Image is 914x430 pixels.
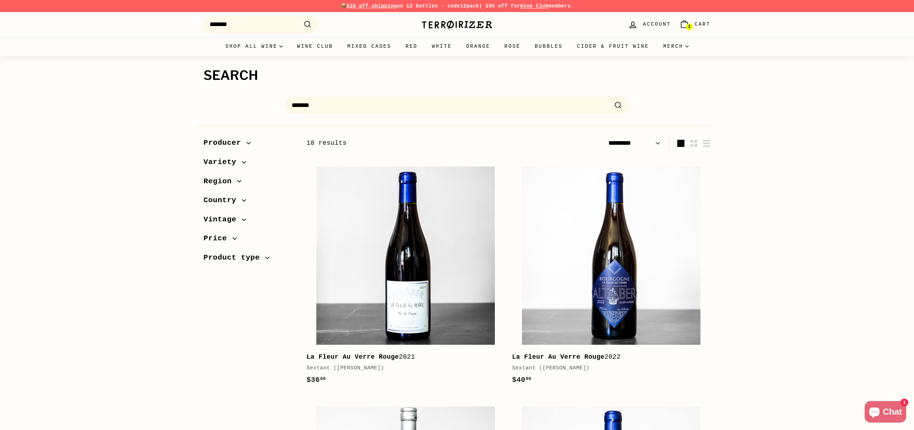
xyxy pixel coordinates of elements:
span: Price [204,232,232,245]
div: Primary [189,37,725,56]
inbox-online-store-chat: Shopify online store chat [863,401,908,424]
button: Product type [204,250,295,269]
a: Cider & Fruit Wine [570,37,656,56]
button: Country [204,193,295,212]
button: Price [204,231,295,250]
div: 18 results [306,138,508,148]
span: $36 [306,376,326,384]
span: Account [643,20,671,28]
a: Mixed Cases [340,37,398,56]
div: 2021 [306,352,498,362]
sup: 00 [320,377,326,382]
span: $30 off shipping [346,3,397,9]
div: Sextant ([PERSON_NAME]) [512,364,703,373]
b: La Fleur Au Verre Rouge [306,353,399,360]
h1: Search [204,68,710,83]
a: Rosé [497,37,528,56]
a: Wine Club [290,37,340,56]
span: $40 [512,376,531,384]
span: Cart [694,20,710,28]
button: Producer [204,135,295,154]
a: Wine Club [520,3,549,9]
span: Vintage [204,214,242,226]
a: La Fleur Au Verre Rouge2021Sextant ([PERSON_NAME]) [306,157,505,393]
a: White [425,37,459,56]
b: La Fleur Au Verre Rouge [512,353,604,360]
button: Variety [204,154,295,174]
summary: Shop all wine [218,37,290,56]
summary: Merch [656,37,696,56]
span: Product type [204,252,265,264]
sup: 00 [526,377,531,382]
span: 1 [688,24,690,29]
div: Sextant ([PERSON_NAME]) [306,364,498,373]
div: 2022 [512,352,703,362]
a: La Fleur Au Verre Rouge2022Sextant ([PERSON_NAME]) [512,157,710,393]
a: Red [398,37,425,56]
button: Region [204,174,295,193]
a: Cart [675,14,715,35]
span: Country [204,194,242,206]
button: Vintage [204,212,295,231]
a: Orange [459,37,497,56]
p: 📦 on 12 bottles - code | 10% off for members. [204,2,710,10]
a: Bubbles [528,37,570,56]
span: Variety [204,156,242,168]
span: Region [204,175,237,188]
a: Account [624,14,675,35]
span: Producer [204,137,246,149]
strong: 12pack [460,3,479,9]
